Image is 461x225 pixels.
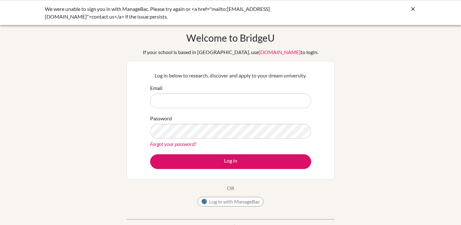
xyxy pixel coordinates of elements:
button: Log in with ManageBac [198,197,263,206]
a: [DOMAIN_NAME] [259,49,301,55]
button: Log in [150,154,311,169]
div: We were unable to sign you in with ManageBac. Please try again or <a href="mailto:[EMAIL_ADDRESS]... [45,5,320,20]
a: Forgot your password? [150,141,196,147]
label: Email [150,84,162,92]
div: If your school is based in [GEOGRAPHIC_DATA], use to login. [143,48,318,56]
h1: Welcome to BridgeU [186,32,275,44]
label: Password [150,115,172,122]
p: OR [227,184,234,192]
p: Log in below to research, discover and apply to your dream university. [150,72,311,79]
